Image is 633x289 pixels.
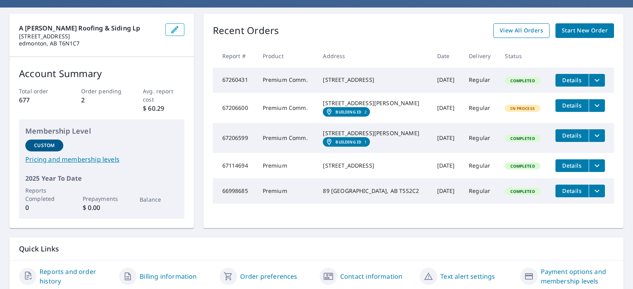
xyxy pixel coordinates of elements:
[462,178,498,204] td: Regular
[589,99,605,112] button: filesDropdownBtn-67206600
[143,104,184,113] p: $ 60.29
[555,23,614,38] a: Start New Order
[19,40,159,47] p: edmonton, AB T6N1C7
[213,178,256,204] td: 66998685
[335,140,361,144] em: Building ID
[555,99,589,112] button: detailsBtn-67206600
[555,129,589,142] button: detailsBtn-67206599
[323,187,424,195] div: 89 [GEOGRAPHIC_DATA], AB T5S2C2
[589,129,605,142] button: filesDropdownBtn-67206599
[462,123,498,153] td: Regular
[462,93,498,123] td: Regular
[323,162,424,170] div: [STREET_ADDRESS]
[431,153,462,178] td: [DATE]
[140,272,197,281] a: Billing information
[431,44,462,68] th: Date
[560,187,584,195] span: Details
[19,244,614,254] p: Quick Links
[25,155,178,164] a: Pricing and membership levels
[555,74,589,87] button: detailsBtn-67260431
[589,159,605,172] button: filesDropdownBtn-67114694
[256,123,317,153] td: Premium Comm.
[256,93,317,123] td: Premium Comm.
[555,159,589,172] button: detailsBtn-67114694
[462,153,498,178] td: Regular
[340,272,402,281] a: Contact information
[323,129,424,137] div: [STREET_ADDRESS][PERSON_NAME]
[256,178,317,204] td: Premium
[335,110,361,114] em: Building ID
[462,68,498,93] td: Regular
[440,272,495,281] a: Text alert settings
[213,153,256,178] td: 67114694
[323,107,370,117] a: Building ID2
[560,162,584,169] span: Details
[498,44,549,68] th: Status
[83,195,121,203] p: Prepayments
[500,26,543,36] span: View All Orders
[431,178,462,204] td: [DATE]
[506,78,539,83] span: Completed
[560,76,584,84] span: Details
[589,185,605,197] button: filesDropdownBtn-66998685
[506,189,539,194] span: Completed
[506,106,540,111] span: In Process
[323,137,370,147] a: Building ID1
[19,23,159,33] p: a [PERSON_NAME] roofing & siding lp
[431,93,462,123] td: [DATE]
[81,95,122,105] p: 2
[40,267,113,286] a: Reports and order history
[323,76,424,84] div: [STREET_ADDRESS]
[555,185,589,197] button: detailsBtn-66998685
[506,163,539,169] span: Completed
[25,174,178,183] p: 2025 Year To Date
[213,123,256,153] td: 67206599
[256,68,317,93] td: Premium Comm.
[213,23,279,38] p: Recent Orders
[143,87,184,104] p: Avg. report cost
[81,87,122,95] p: Order pending
[213,44,256,68] th: Report #
[256,153,317,178] td: Premium
[25,186,63,203] p: Reports Completed
[493,23,550,38] a: View All Orders
[462,44,498,68] th: Delivery
[213,68,256,93] td: 67260431
[560,102,584,109] span: Details
[34,142,55,149] p: Custom
[19,66,184,81] p: Account Summary
[541,267,614,286] a: Payment options and membership levels
[562,26,608,36] span: Start New Order
[240,272,298,281] a: Order preferences
[506,136,539,141] span: Completed
[19,95,60,105] p: 677
[256,44,317,68] th: Product
[19,87,60,95] p: Total order
[83,203,121,212] p: $ 0.00
[25,126,178,136] p: Membership Level
[560,132,584,139] span: Details
[431,68,462,93] td: [DATE]
[316,44,430,68] th: Address
[25,203,63,212] p: 0
[19,33,159,40] p: [STREET_ADDRESS]
[589,74,605,87] button: filesDropdownBtn-67260431
[431,123,462,153] td: [DATE]
[140,195,178,204] p: Balance
[213,93,256,123] td: 67206600
[323,99,424,107] div: [STREET_ADDRESS][PERSON_NAME]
